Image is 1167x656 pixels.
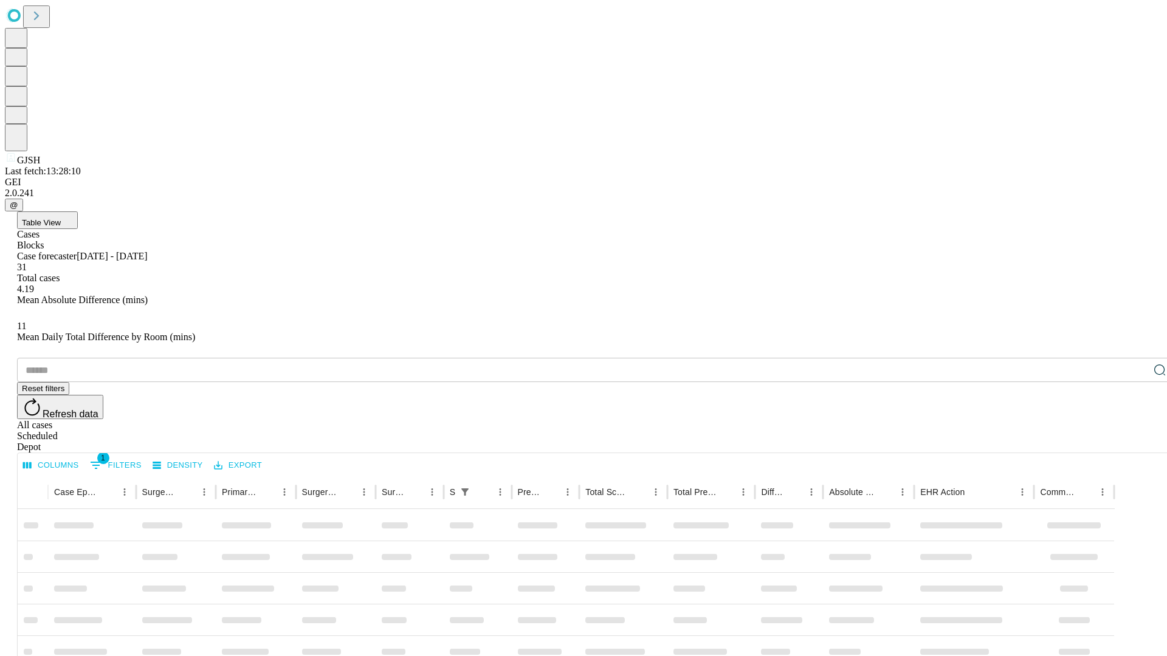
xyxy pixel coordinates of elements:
span: Refresh data [43,409,98,419]
div: Total Scheduled Duration [585,487,629,497]
button: Export [211,456,265,475]
button: Sort [407,483,424,501]
button: Menu [894,483,911,501]
button: Refresh data [17,395,103,419]
button: Sort [339,483,356,501]
div: Surgeon Name [142,487,177,497]
button: Sort [786,483,803,501]
div: Surgery Name [302,487,337,497]
span: Last fetch: 13:28:10 [5,166,81,176]
button: Sort [966,483,983,501]
span: @ [10,200,18,210]
div: Comments [1040,487,1075,497]
span: 11 [17,321,26,331]
div: Surgery Date [382,487,405,497]
button: Sort [630,483,647,501]
button: Reset filters [17,382,69,395]
span: Case forecaster [17,251,77,261]
span: Total cases [17,273,60,283]
button: Menu [196,483,213,501]
button: Table View [17,211,78,229]
div: EHR Action [920,487,965,497]
button: Menu [647,483,664,501]
button: Menu [559,483,576,501]
button: Menu [424,483,441,501]
button: Sort [542,483,559,501]
button: Menu [803,483,820,501]
button: Sort [718,483,735,501]
button: Sort [259,483,276,501]
button: Menu [1014,483,1031,501]
div: Absolute Difference [829,487,876,497]
div: Predicted In Room Duration [518,487,542,497]
span: GJSH [17,155,40,165]
button: Show filters [456,483,473,501]
div: Case Epic Id [54,487,98,497]
div: 2.0.241 [5,188,1162,199]
span: 4.19 [17,284,34,294]
button: Sort [99,483,116,501]
div: Primary Service [222,487,257,497]
button: Sort [475,483,492,501]
button: Menu [735,483,752,501]
button: Sort [1077,483,1094,501]
button: Menu [492,483,509,501]
span: 1 [97,452,109,464]
div: 1 active filter [456,483,473,501]
span: [DATE] - [DATE] [77,251,147,261]
div: Total Predicted Duration [673,487,717,497]
button: Menu [1094,483,1111,501]
span: Mean Absolute Difference (mins) [17,295,148,305]
span: Table View [22,218,61,227]
span: Mean Daily Total Difference by Room (mins) [17,332,195,342]
span: 31 [17,262,27,272]
span: Reset filters [22,384,64,393]
button: @ [5,199,23,211]
button: Sort [877,483,894,501]
div: Difference [761,487,785,497]
button: Select columns [20,456,82,475]
button: Sort [179,483,196,501]
button: Menu [276,483,293,501]
div: GEI [5,177,1162,188]
button: Menu [356,483,373,501]
button: Show filters [87,456,145,475]
div: Scheduled In Room Duration [450,487,455,497]
button: Density [150,456,206,475]
button: Menu [116,483,133,501]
